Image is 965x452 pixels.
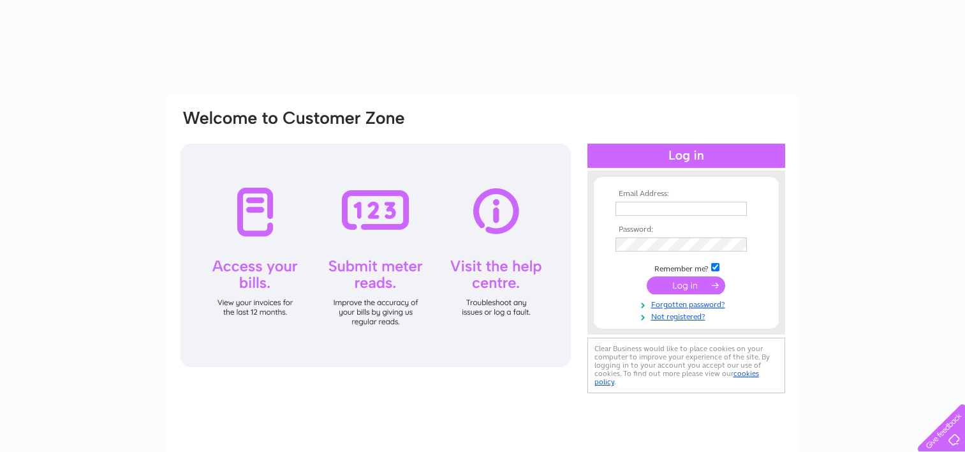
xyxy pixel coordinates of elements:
[594,369,759,386] a: cookies policy
[612,261,760,274] td: Remember me?
[615,298,760,310] a: Forgotten password?
[615,310,760,322] a: Not registered?
[587,338,785,393] div: Clear Business would like to place cookies on your computer to improve your experience of the sit...
[612,190,760,199] th: Email Address:
[647,276,725,294] input: Submit
[612,225,760,234] th: Password:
